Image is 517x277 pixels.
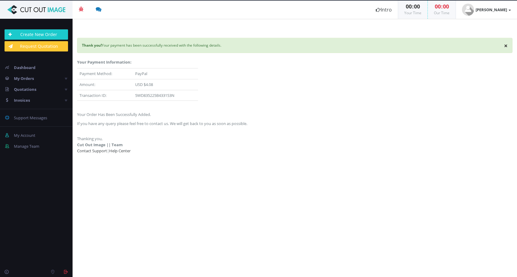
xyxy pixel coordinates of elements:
[14,97,30,103] span: Invoices
[406,3,412,10] span: 00
[434,10,450,15] small: Our Time
[5,41,68,51] a: Request Quotation
[77,38,512,53] div: Your payment has been successfully received with the following details.
[14,87,36,92] span: Quotations
[14,133,35,138] span: My Account
[476,7,507,12] strong: [PERSON_NAME]
[14,143,39,149] span: Manage Team
[133,68,198,79] td: PayPal
[82,43,102,48] strong: Thank you!
[77,130,512,154] p: Thanking you, |
[77,120,512,127] p: If you have any query please feel free to contact us. We will get back to you as soon as possible.
[14,76,34,81] span: My Orders
[414,3,420,10] span: 00
[133,79,198,90] td: USD $4.08
[370,1,398,19] a: Intro
[412,3,414,10] span: :
[77,90,133,101] td: Transaction ID:
[77,68,133,79] td: Payment Method:
[14,115,47,120] span: Support Messages
[77,111,512,117] p: Your Order Has Been Successfully Added.
[133,90,198,101] td: 5WD835225B433153N
[462,4,474,16] img: user_default.jpg
[5,29,68,40] a: Create New Order
[441,3,443,10] span: :
[77,59,132,65] strong: Your Payment Information:
[77,79,133,90] td: Amount:
[456,1,517,19] a: [PERSON_NAME]
[109,148,131,153] a: Help Center
[14,65,35,70] span: Dashboard
[77,148,107,153] a: Contact Support
[77,142,123,147] strong: Cut Out Image || Team
[443,3,449,10] span: 00
[5,5,68,14] img: Cut Out Image
[435,3,441,10] span: 00
[504,43,508,49] button: ×
[404,10,421,15] small: Your Time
